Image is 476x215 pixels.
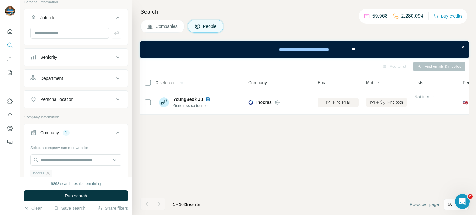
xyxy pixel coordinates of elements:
[40,15,55,21] div: Job title
[30,143,121,151] div: Select a company name or website
[140,41,469,58] iframe: Banner
[65,193,87,199] span: Run search
[140,7,469,16] h4: Search
[455,194,470,209] iframe: Intercom live chat
[366,80,379,86] span: Mobile
[5,53,15,64] button: Enrich CSV
[401,12,423,20] p: 2,280,094
[24,50,128,65] button: Seniority
[205,97,210,102] img: LinkedIn logo
[24,190,128,201] button: Run search
[173,103,213,109] span: Genomics co-founder
[410,201,439,208] span: Rows per page
[434,12,462,20] button: Buy credits
[156,23,178,29] span: Companies
[54,205,85,211] button: Save search
[156,80,176,86] span: 0 selected
[5,136,15,148] button: Feedback
[173,202,200,207] span: results
[63,130,70,135] div: 1
[185,202,187,207] span: 1
[97,205,128,211] button: Share filters
[5,6,15,16] img: Avatar
[468,194,473,199] span: 2
[372,12,388,20] p: 59,968
[5,40,15,51] button: Search
[318,98,359,107] button: Find email
[463,99,468,105] span: 🇺🇸
[248,80,267,86] span: Company
[5,26,15,37] button: Quick start
[333,100,350,105] span: Find email
[173,96,203,102] span: YoungSeok Ju
[248,100,253,105] img: Logo of Inocras
[5,96,15,107] button: Use Surfe on LinkedIn
[318,80,328,86] span: Email
[24,205,42,211] button: Clear
[414,80,423,86] span: Lists
[448,201,453,207] p: 60
[5,109,15,120] button: Use Surfe API
[24,71,128,86] button: Department
[159,97,169,107] img: Avatar
[24,92,128,107] button: Personal location
[173,202,181,207] span: 1 - 1
[256,99,272,105] span: Inocras
[387,100,403,105] span: Find both
[40,54,57,60] div: Seniority
[51,181,101,187] div: 9868 search results remaining
[5,67,15,78] button: My lists
[24,125,128,143] button: Company1
[40,130,59,136] div: Company
[24,114,128,120] p: Company information
[32,170,44,176] span: Inocras
[40,96,73,102] div: Personal location
[181,202,185,207] span: of
[5,123,15,134] button: Dashboard
[203,23,217,29] span: People
[414,94,436,99] span: Not in a list
[24,10,128,28] button: Job title
[40,75,63,81] div: Department
[366,98,407,107] button: Find both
